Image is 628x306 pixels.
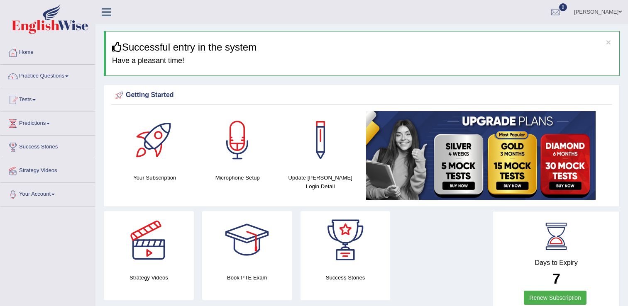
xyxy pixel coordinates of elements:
[202,273,292,282] h4: Book PTE Exam
[0,88,95,109] a: Tests
[366,111,596,200] img: small5.jpg
[301,273,391,282] h4: Success Stories
[283,173,358,191] h4: Update [PERSON_NAME] Login Detail
[117,173,192,182] h4: Your Subscription
[552,270,560,287] b: 7
[113,89,610,102] div: Getting Started
[0,112,95,133] a: Predictions
[606,38,611,46] button: ×
[200,173,275,182] h4: Microphone Setup
[0,41,95,62] a: Home
[0,183,95,204] a: Your Account
[0,136,95,156] a: Success Stories
[502,259,610,267] h4: Days to Expiry
[104,273,194,282] h4: Strategy Videos
[524,291,586,305] a: Renew Subscription
[0,65,95,85] a: Practice Questions
[112,42,613,53] h3: Successful entry in the system
[112,57,613,65] h4: Have a pleasant time!
[0,159,95,180] a: Strategy Videos
[559,3,567,11] span: 0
